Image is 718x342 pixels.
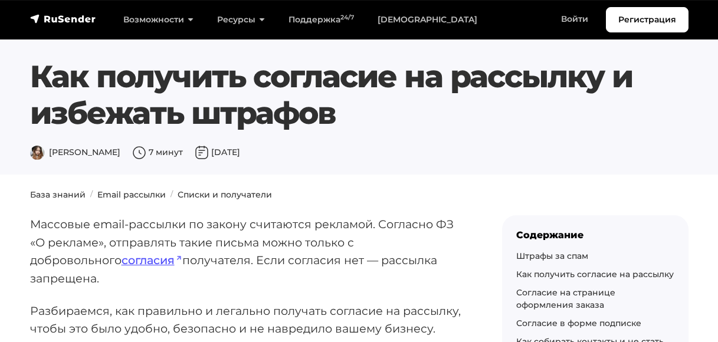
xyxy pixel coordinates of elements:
[516,251,588,261] a: Штрафы за спам
[549,7,600,31] a: Войти
[30,302,464,338] p: Разбираемся, как правильно и легально получать согласие на рассылку, чтобы это было удобно, безоп...
[195,146,209,160] img: Дата публикации
[132,147,183,157] span: 7 минут
[516,287,615,310] a: Согласие на странице оформления заказа
[132,146,146,160] img: Время чтения
[30,215,464,288] p: Массовые email-рассылки по закону считаются рекламой. Согласно ФЗ «О рекламе», отправлять такие п...
[195,147,240,157] span: [DATE]
[366,8,489,32] a: [DEMOGRAPHIC_DATA]
[516,318,641,328] a: Согласие в форме подписке
[30,13,96,25] img: RuSender
[516,229,674,241] div: Содержание
[30,58,689,132] h1: Как получить согласие на рассылку и избежать штрафов
[516,269,674,279] a: Как получить согласие на рассылку
[23,189,696,201] nav: breadcrumb
[122,253,182,267] a: согласия
[30,147,120,157] span: [PERSON_NAME]
[277,8,366,32] a: Поддержка24/7
[205,8,277,32] a: Ресурсы
[340,14,354,21] sup: 24/7
[178,189,272,200] a: Списки и получатели
[112,8,205,32] a: Возможности
[606,7,689,32] a: Регистрация
[30,189,86,200] a: База знаний
[97,189,166,200] a: Email рассылки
